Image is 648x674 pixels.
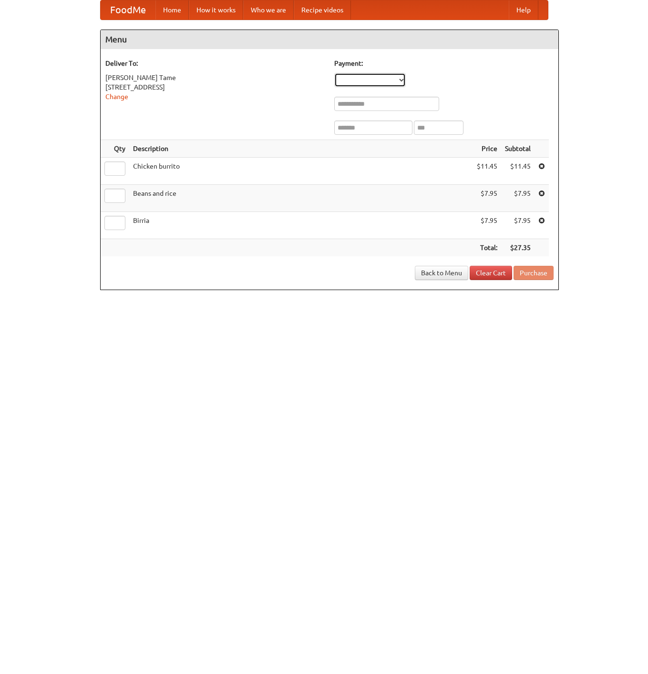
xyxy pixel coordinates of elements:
th: Description [129,140,473,158]
a: Recipe videos [294,0,351,20]
th: Total: [473,239,501,257]
button: Purchase [514,266,554,280]
a: How it works [189,0,243,20]
td: Chicken burrito [129,158,473,185]
a: FoodMe [101,0,155,20]
th: Price [473,140,501,158]
h5: Deliver To: [105,59,325,68]
td: Birria [129,212,473,239]
h5: Payment: [334,59,554,68]
a: Who we are [243,0,294,20]
th: Subtotal [501,140,535,158]
td: $7.95 [501,212,535,239]
td: Beans and rice [129,185,473,212]
a: Change [105,93,128,101]
div: [STREET_ADDRESS] [105,82,325,92]
div: [PERSON_NAME] Tame [105,73,325,82]
a: Home [155,0,189,20]
a: Back to Menu [415,266,468,280]
td: $7.95 [473,185,501,212]
a: Help [509,0,538,20]
a: Clear Cart [470,266,512,280]
td: $7.95 [501,185,535,212]
th: $27.35 [501,239,535,257]
th: Qty [101,140,129,158]
td: $11.45 [501,158,535,185]
td: $11.45 [473,158,501,185]
td: $7.95 [473,212,501,239]
h4: Menu [101,30,558,49]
